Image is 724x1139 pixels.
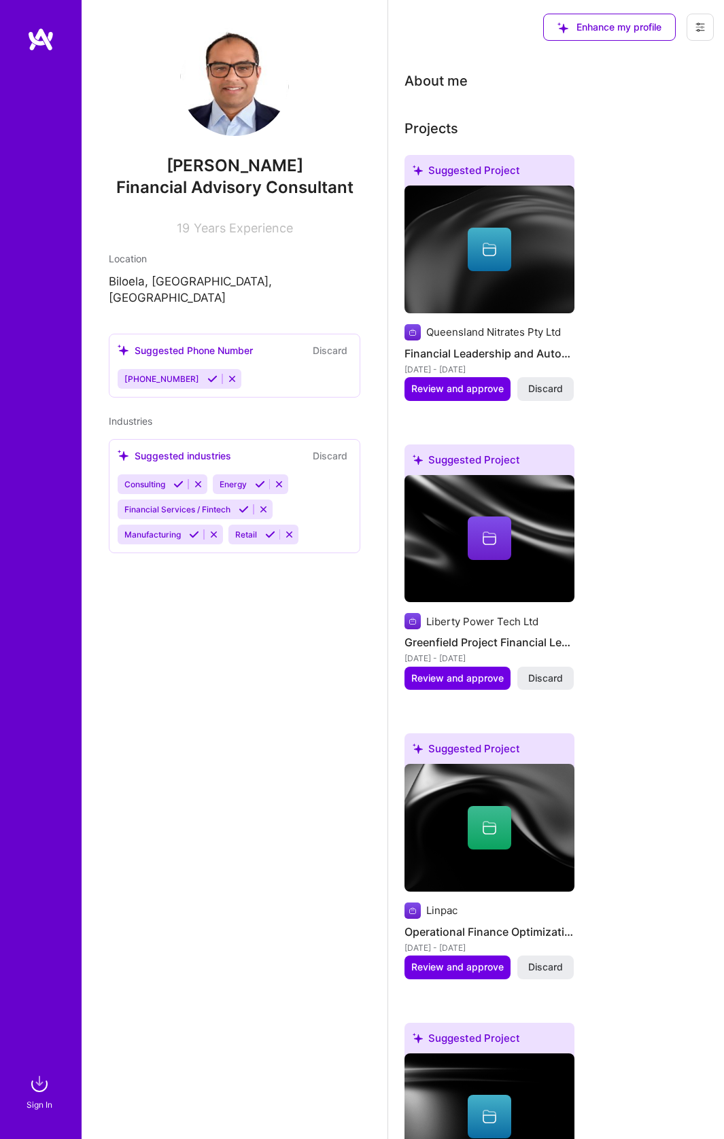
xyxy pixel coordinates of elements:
i: Reject [274,479,284,489]
p: Biloela, [GEOGRAPHIC_DATA], [GEOGRAPHIC_DATA] [109,274,360,306]
img: cover [404,475,574,603]
div: [DATE] - [DATE] [404,362,574,376]
button: Discard [517,377,574,400]
div: Sign In [27,1098,52,1112]
span: Consulting [124,479,165,489]
div: Liberty Power Tech Ltd [426,614,538,629]
div: Projects [404,118,458,139]
i: Reject [258,504,269,514]
i: icon SuggestedTeams [118,450,129,461]
span: Years Experience [194,221,293,235]
img: logo [27,27,54,52]
button: Discard [309,343,351,358]
span: 19 [177,221,190,235]
span: Energy [220,479,247,489]
span: Review and approve [411,960,504,974]
div: Suggested Project [404,1023,574,1059]
span: Review and approve [411,671,504,685]
div: Queensland Nitrates Pty Ltd [426,325,561,339]
i: icon SuggestedTeams [413,165,423,175]
i: icon SuggestedTeams [118,345,129,356]
span: Review and approve [411,382,504,396]
button: Discard [517,956,574,979]
img: Company logo [404,613,421,629]
div: Linpac [426,903,458,917]
div: Suggested Phone Number [118,343,253,357]
div: Suggested Project [404,444,574,480]
div: Suggested industries [118,449,231,463]
i: Accept [239,504,249,514]
h4: Operational Finance Optimization [404,923,574,941]
img: Company logo [404,324,421,340]
div: [DATE] - [DATE] [404,941,574,955]
i: Accept [265,529,275,540]
div: Add projects you've worked on [404,118,458,139]
span: Manufacturing [124,529,181,540]
img: Company logo [404,903,421,919]
img: sign in [26,1070,53,1098]
button: Review and approve [404,667,511,690]
div: [DATE] - [DATE] [404,651,574,665]
i: icon SuggestedTeams [413,743,423,754]
img: cover [404,764,574,892]
i: Reject [227,374,237,384]
span: Discard [528,382,563,396]
i: Accept [173,479,184,489]
span: [PHONE_NUMBER] [124,374,199,384]
i: Accept [207,374,218,384]
span: [PERSON_NAME] [109,156,360,176]
span: Retail [235,529,257,540]
button: Discard [517,667,574,690]
div: Location [109,251,360,266]
i: Reject [209,529,219,540]
button: Discard [309,448,351,463]
i: Accept [189,529,199,540]
div: Suggested Project [404,155,574,191]
i: icon SuggestedTeams [413,1033,423,1043]
img: User Avatar [180,27,289,136]
h4: Greenfield Project Financial Leadership [404,633,574,651]
h4: Financial Leadership and Automation [404,345,574,362]
span: Discard [528,960,563,974]
a: sign inSign In [29,1070,53,1112]
i: icon SuggestedTeams [413,455,423,465]
img: cover [404,186,574,313]
i: Accept [255,479,265,489]
span: Discard [528,671,563,685]
span: Industries [109,415,152,427]
button: Review and approve [404,956,511,979]
span: Financial Advisory Consultant [116,177,354,197]
i: Reject [284,529,294,540]
div: About me [404,71,468,91]
button: Review and approve [404,377,511,400]
span: Financial Services / Fintech [124,504,230,514]
i: Reject [193,479,203,489]
div: Suggested Project [404,733,574,769]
